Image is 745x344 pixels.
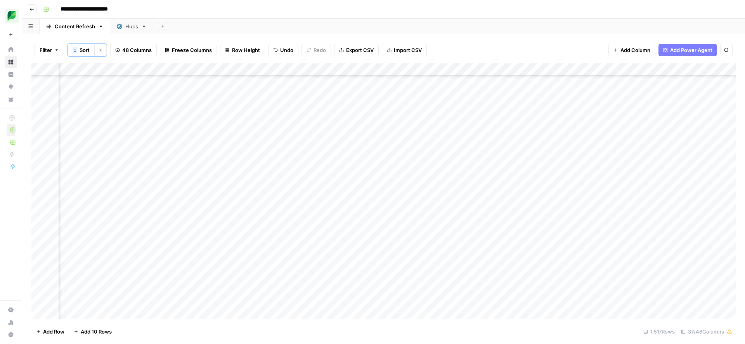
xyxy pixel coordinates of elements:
button: Help + Support [5,328,17,341]
div: Content Refresh [55,22,95,30]
a: Insights [5,68,17,81]
a: Settings [5,304,17,316]
span: Add Row [43,328,64,335]
button: Row Height [220,44,265,56]
button: Workspace: SproutSocial [5,6,17,26]
span: Add 10 Rows [81,328,112,335]
a: Content Refresh [40,19,110,34]
span: Export CSV [346,46,374,54]
div: 1 [73,47,77,53]
span: Redo [314,46,326,54]
a: Browse [5,56,17,68]
span: Import CSV [394,46,422,54]
button: Export CSV [334,44,379,56]
span: Filter [40,46,52,54]
span: Freeze Columns [172,46,212,54]
span: Row Height [232,46,260,54]
a: Your Data [5,93,17,105]
a: Opportunities [5,81,17,93]
button: Filter [35,44,64,56]
button: Undo [268,44,298,56]
button: Redo [301,44,331,56]
a: Hubs [110,19,153,34]
div: 1,517 Rows [640,325,678,338]
span: Sort [80,46,90,54]
span: Undo [280,46,293,54]
button: Add Row [31,325,69,338]
span: 48 Columns [122,46,152,54]
span: Add Column [620,46,650,54]
button: Add Column [608,44,655,56]
span: Add Power Agent [670,46,712,54]
button: Add Power Agent [658,44,717,56]
a: Home [5,43,17,56]
div: 37/48 Columns [678,325,736,338]
button: Freeze Columns [160,44,217,56]
a: Usage [5,316,17,328]
button: Add 10 Rows [69,325,116,338]
button: 1Sort [68,44,94,56]
span: 1 [74,47,76,53]
div: Hubs [125,22,138,30]
button: Import CSV [382,44,427,56]
img: SproutSocial Logo [5,9,19,23]
button: 48 Columns [110,44,157,56]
